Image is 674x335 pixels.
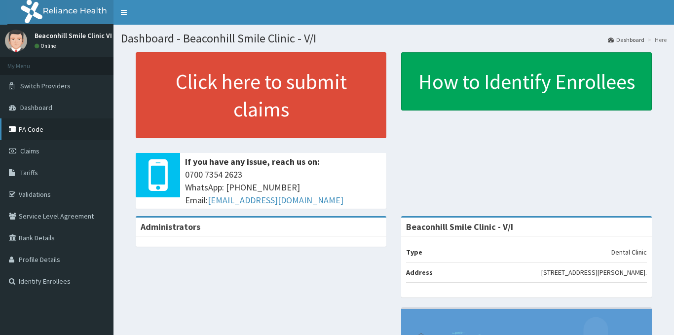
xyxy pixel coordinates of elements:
[20,168,38,177] span: Tariffs
[5,30,27,52] img: User Image
[185,168,381,206] span: 0700 7354 2623 WhatsApp: [PHONE_NUMBER] Email:
[645,36,667,44] li: Here
[611,247,647,257] p: Dental Clinic
[608,36,644,44] a: Dashboard
[20,147,39,155] span: Claims
[136,52,386,138] a: Click here to submit claims
[208,194,343,206] a: [EMAIL_ADDRESS][DOMAIN_NAME]
[406,268,433,277] b: Address
[35,32,135,39] p: Beaconhill Smile Clinic VI Branch
[185,156,320,167] b: If you have any issue, reach us on:
[406,221,513,232] strong: Beaconhill Smile Clinic - V/I
[35,42,58,49] a: Online
[401,52,652,111] a: How to Identify Enrollees
[541,267,647,277] p: [STREET_ADDRESS][PERSON_NAME].
[141,221,200,232] b: Administrators
[121,32,667,45] h1: Dashboard - Beaconhill Smile Clinic - V/I
[20,103,52,112] span: Dashboard
[20,81,71,90] span: Switch Providers
[406,248,422,257] b: Type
